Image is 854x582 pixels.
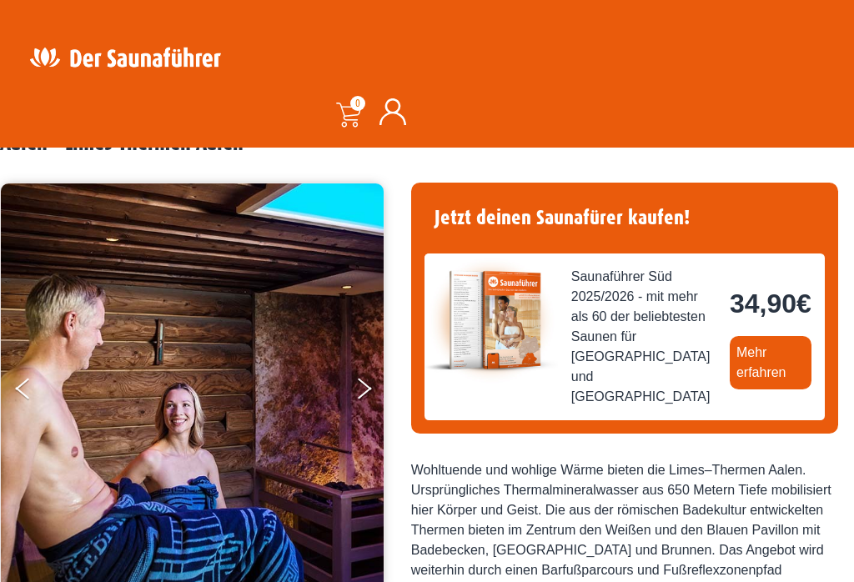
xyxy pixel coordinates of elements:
[730,336,811,389] a: Mehr erfahren
[571,267,716,407] span: Saunaführer Süd 2025/2026 - mit mehr als 60 der beliebtesten Saunen für [GEOGRAPHIC_DATA] und [GE...
[424,253,558,387] img: der-saunafuehrer-2025-sued.jpg
[354,371,396,413] button: Next
[730,288,811,319] bdi: 34,90
[424,196,825,240] h4: Jetzt deinen Saunafürer kaufen!
[350,96,365,111] span: 0
[16,371,58,413] button: Previous
[796,288,811,319] span: €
